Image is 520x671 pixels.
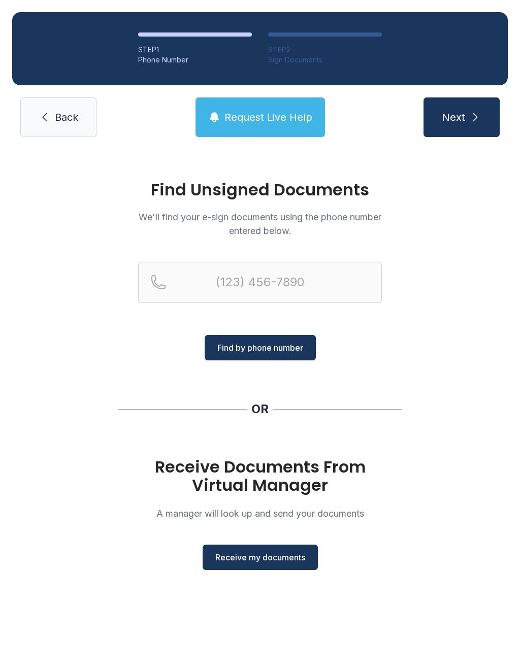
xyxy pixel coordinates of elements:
span: Find by phone number [217,342,303,354]
span: Back [55,110,78,124]
input: Reservation phone number [138,262,382,303]
h1: Find Unsigned Documents [138,182,382,198]
div: OR [251,401,269,417]
span: Request Live Help [224,110,312,124]
div: STEP 2 [268,45,382,55]
h1: Receive Documents From Virtual Manager [138,458,382,494]
p: We'll find your e-sign documents using the phone number entered below. [138,210,382,238]
div: Sign Documents [268,55,382,65]
div: Phone Number [138,55,252,65]
p: A manager will look up and send your documents [138,507,382,520]
span: Next [442,110,465,124]
div: STEP 1 [138,45,252,55]
span: Receive my documents [215,551,305,563]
